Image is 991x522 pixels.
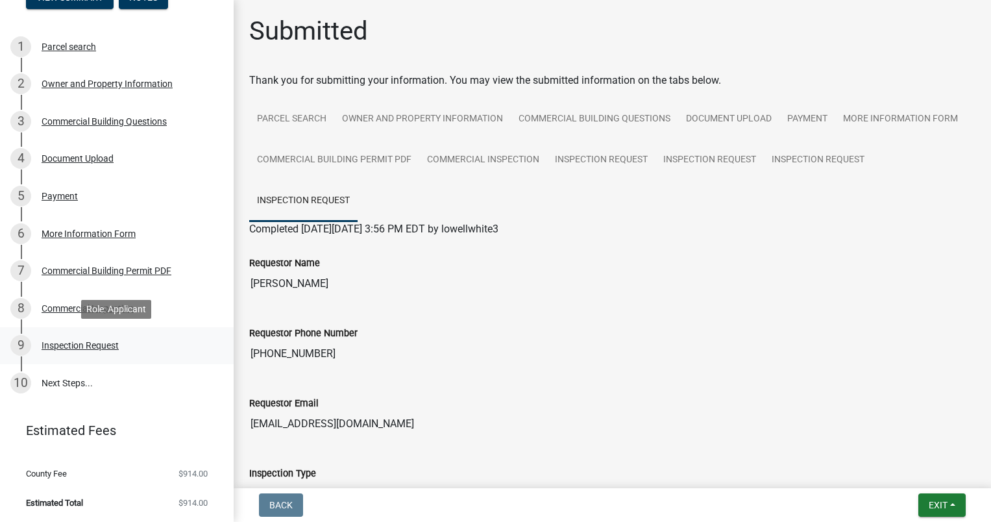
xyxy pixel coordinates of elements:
div: 4 [10,148,31,169]
div: 2 [10,73,31,94]
div: Commercial Building Permit PDF [42,266,171,275]
div: 6 [10,223,31,244]
a: More Information Form [835,99,966,140]
a: Inspection Request [764,140,872,181]
div: 8 [10,298,31,319]
button: Back [259,493,303,517]
a: Estimated Fees [10,417,213,443]
a: Owner and Property Information [334,99,511,140]
div: Document Upload [42,154,114,163]
div: 7 [10,260,31,281]
a: Inspection Request [655,140,764,181]
h1: Submitted [249,16,368,47]
span: $914.00 [178,469,208,478]
div: 3 [10,111,31,132]
label: Requestor Email [249,399,319,408]
div: 1 [10,36,31,57]
label: Requestor Phone Number [249,329,358,338]
span: Exit [929,500,948,510]
div: Commercial Inspection [42,304,134,313]
div: Payment [42,192,78,201]
a: Commercial Building Questions [511,99,678,140]
div: Owner and Property Information [42,79,173,88]
span: Estimated Total [26,499,83,507]
div: 5 [10,186,31,206]
a: Commercial Inspection [419,140,547,181]
div: Commercial Building Questions [42,117,167,126]
div: Thank you for submitting your information. You may view the submitted information on the tabs below. [249,73,975,88]
span: County Fee [26,469,67,478]
a: Payment [779,99,835,140]
label: Requestor Name [249,259,320,268]
a: Inspection Request [547,140,655,181]
div: Role: Applicant [81,300,151,319]
label: Inspection Type [249,469,316,478]
span: Completed [DATE][DATE] 3:56 PM EDT by lowellwhite3 [249,223,498,235]
button: Exit [918,493,966,517]
div: 10 [10,373,31,393]
div: Inspection Request [42,341,119,350]
a: Parcel search [249,99,334,140]
span: $914.00 [178,499,208,507]
div: Parcel search [42,42,96,51]
a: Inspection Request [249,180,358,222]
div: More Information Form [42,229,136,238]
div: 9 [10,335,31,356]
a: Commercial Building Permit PDF [249,140,419,181]
a: Document Upload [678,99,779,140]
span: Back [269,500,293,510]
